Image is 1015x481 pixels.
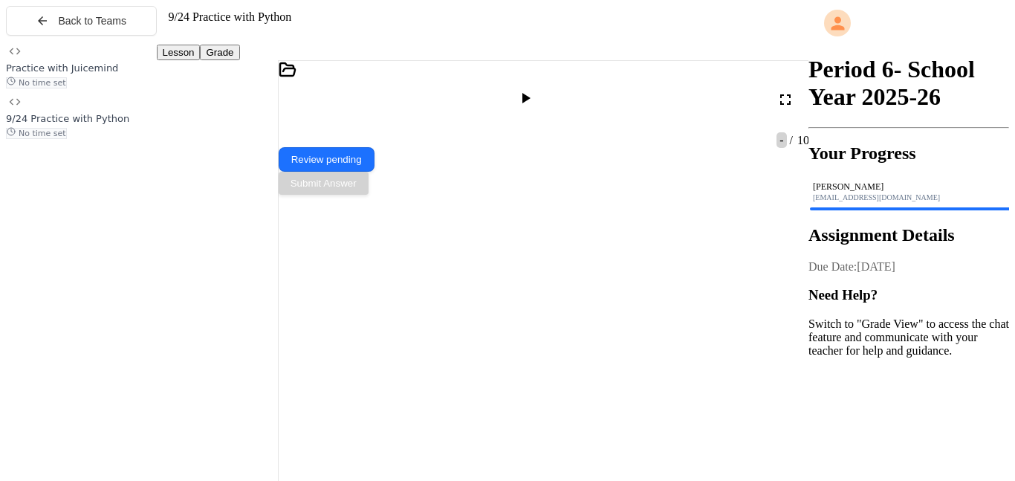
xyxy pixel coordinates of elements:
[808,143,1009,164] h2: Your Progress
[6,6,157,36] button: Back to Teams
[857,260,895,273] span: [DATE]
[58,15,126,27] span: Back to Teams
[808,225,1009,245] h2: Assignment Details
[808,56,1009,111] h1: Period 6- School Year 2025-26
[808,287,1009,303] h3: Need Help?
[6,62,118,74] span: Practice with Juicemind
[813,193,1005,201] div: [EMAIL_ADDRESS][DOMAIN_NAME]
[169,10,292,23] span: 9/24 Practice with Python
[790,134,793,146] span: /
[279,172,369,195] button: Submit Answer
[6,77,67,88] span: No time set
[291,178,357,189] span: Submit Answer
[6,128,67,139] span: No time set
[157,45,201,60] button: Lesson
[808,6,1009,40] div: My Account
[6,113,129,124] span: 9/24 Practice with Python
[808,317,1009,358] p: Switch to "Grade View" to access the chat feature and communicate with your teacher for help and ...
[279,147,374,172] button: Review pending
[776,132,786,148] span: -
[794,134,809,146] span: 10
[808,260,857,273] span: Due Date:
[813,181,1005,193] div: [PERSON_NAME]
[200,45,239,60] button: Grade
